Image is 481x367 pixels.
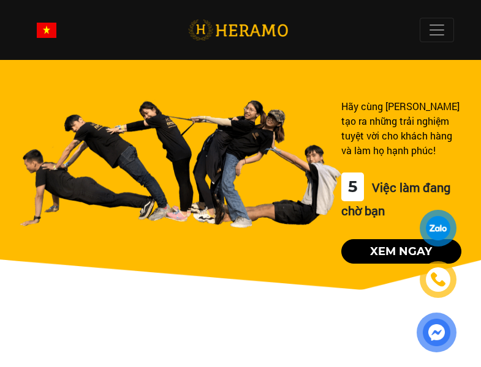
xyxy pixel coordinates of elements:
span: Việc làm đang chờ bạn [341,179,450,218]
a: phone-icon [422,263,455,296]
div: Hãy cùng [PERSON_NAME] tạo ra những trải nghiệm tuyệt vời cho khách hàng và làm họ hạnh phúc! [341,99,461,158]
button: Xem ngay [341,239,461,264]
img: vn-flag.png [37,23,56,38]
img: phone-icon [431,273,445,286]
div: 5 [341,172,364,201]
img: banner [20,99,341,228]
img: logo [188,18,288,43]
